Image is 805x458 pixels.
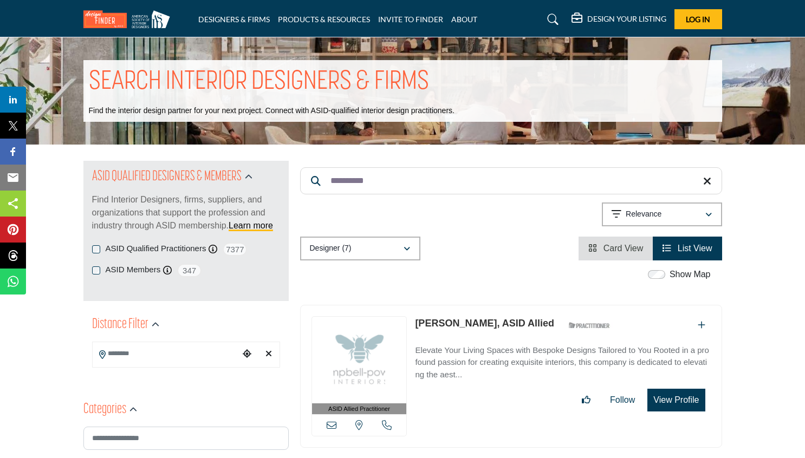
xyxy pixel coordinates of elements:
[239,343,255,366] div: Choose your current location
[378,15,443,24] a: INVITE TO FINDER
[92,315,148,335] h2: Distance Filter
[300,167,722,194] input: Search Keyword
[451,15,477,24] a: ABOUT
[670,268,711,281] label: Show Map
[575,389,598,411] button: Like listing
[312,317,407,415] a: ASID Allied Practitioner
[415,338,710,381] a: Elevate Your Living Spaces with Bespoke Designs Tailored to You Rooted in a profound passion for ...
[92,167,242,187] h2: ASID QUALIFIED DESIGNERS & MEMBERS
[328,404,390,414] span: ASID Allied Practitioner
[579,237,653,260] li: Card View
[564,319,613,332] img: ASID Qualified Practitioners Badge Icon
[198,15,270,24] a: DESIGNERS & FIRMS
[83,400,126,420] h2: Categories
[698,320,705,330] a: Add To List
[626,209,661,220] p: Relevance
[588,244,643,253] a: View Card
[415,344,710,381] p: Elevate Your Living Spaces with Bespoke Designs Tailored to You Rooted in a profound passion for ...
[587,14,666,24] h5: DESIGN YOUR LISTING
[603,244,644,253] span: Card View
[686,15,710,24] span: Log In
[89,66,429,99] h1: SEARCH INTERIOR DESIGNERS & FIRMS
[415,318,554,329] a: [PERSON_NAME], ASID Allied
[653,237,722,260] li: List View
[177,264,202,277] span: 347
[92,245,100,253] input: ASID Qualified Practitioners checkbox
[93,343,239,364] input: Search Location
[415,316,554,331] p: Tristan Powers, ASID Allied
[572,13,666,26] div: DESIGN YOUR LISTING
[89,106,455,116] p: Find the interior design partner for your next project. Connect with ASID-qualified interior desi...
[603,389,642,411] button: Follow
[83,10,176,28] img: Site Logo
[106,264,161,276] label: ASID Members
[223,243,247,256] span: 7377
[663,244,712,253] a: View List
[229,221,273,230] a: Learn more
[310,243,352,254] p: Designer (7)
[106,243,206,255] label: ASID Qualified Practitioners
[678,244,712,253] span: List View
[537,11,566,28] a: Search
[261,343,277,366] div: Clear search location
[312,317,407,403] img: Tristan Powers, ASID Allied
[647,389,705,411] button: View Profile
[92,193,280,232] p: Find Interior Designers, firms, suppliers, and organizations that support the profession and indu...
[300,237,420,260] button: Designer (7)
[92,266,100,274] input: ASID Members checkbox
[674,9,722,29] button: Log In
[278,15,370,24] a: PRODUCTS & RESOURCES
[602,202,722,226] button: Relevance
[83,427,289,450] input: Search Category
